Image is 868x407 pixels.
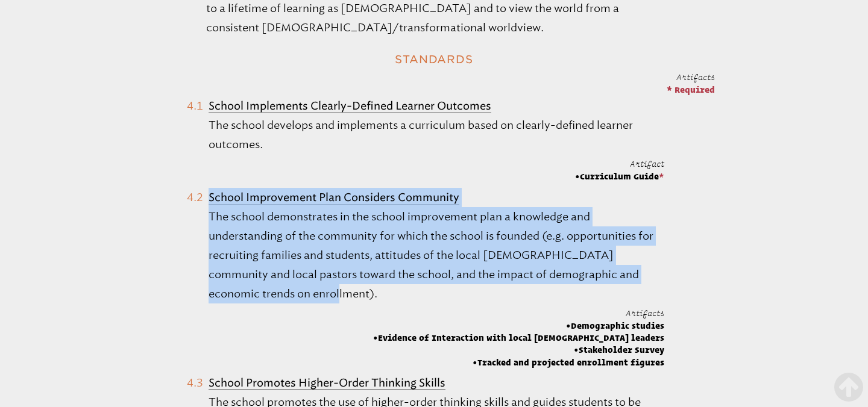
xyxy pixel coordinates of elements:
span: Demographic studies [373,320,664,332]
span: Evidence of Interaction with local [DEMOGRAPHIC_DATA] leaders [373,332,664,344]
span: * Required [667,85,715,95]
span: Artifacts [626,308,664,318]
p: The school develops and implements a curriculum based on clearly-defined learner outcomes. [209,116,664,154]
b: School Implements Clearly-Defined Learner Outcomes [209,99,491,113]
span: Curriculum Guide [575,170,664,182]
span: Tracked and projected enrollment figures [373,356,664,368]
span: Stakeholder Survey [373,344,664,356]
b: School Promotes Higher-Order Thinking Skills [209,376,445,390]
span: Artifact [630,159,664,169]
p: The school demonstrates in the school improvement plan a knowledge and understanding of the commu... [209,207,664,303]
h2: Standards [176,48,692,70]
span: Artifacts [676,72,715,82]
b: School Improvement Plan Considers Community [209,191,459,204]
